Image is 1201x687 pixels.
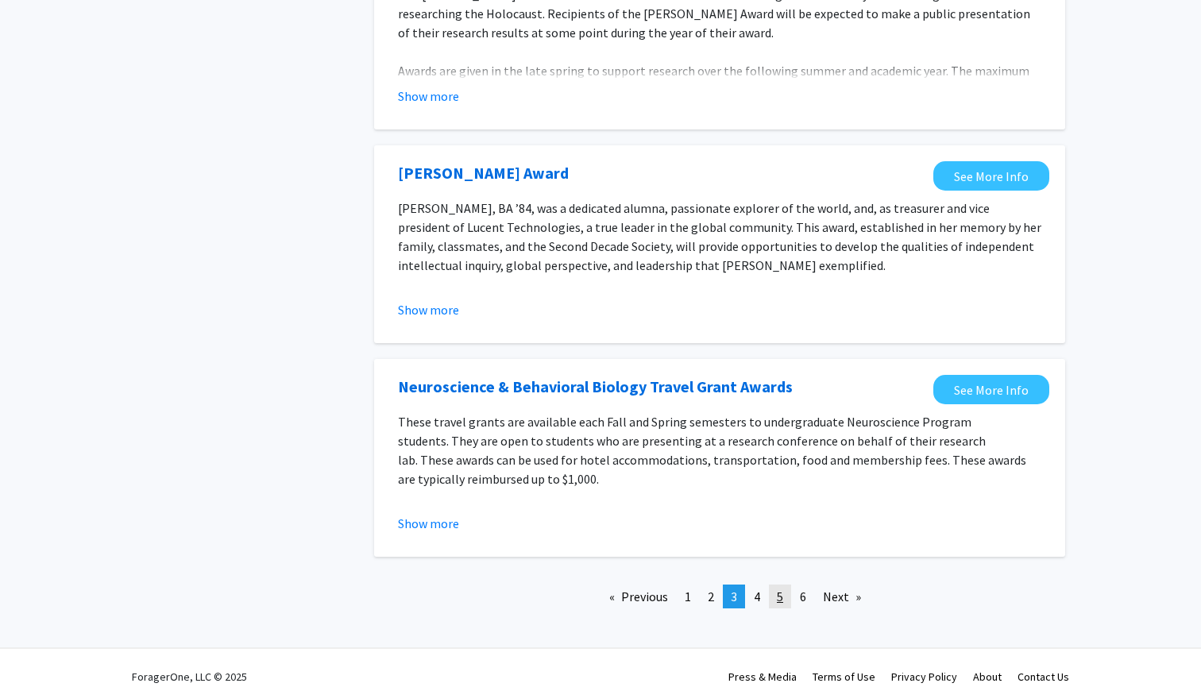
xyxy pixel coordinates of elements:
a: Next page [815,585,869,608]
span: 4 [754,589,760,604]
a: About [973,670,1002,684]
a: Opens in a new tab [933,161,1049,191]
a: Terms of Use [813,670,875,684]
p: These travel grants are available each Fall and Spring semesters to undergraduate Neuroscience Pr... [398,412,1041,488]
a: Press & Media [728,670,797,684]
a: Privacy Policy [891,670,957,684]
ul: Pagination [374,585,1065,608]
span: 2 [708,589,714,604]
a: Opens in a new tab [398,375,793,399]
button: Show more [398,300,459,319]
a: Contact Us [1018,670,1069,684]
a: Opens in a new tab [933,375,1049,404]
span: 3 [731,589,737,604]
p: [PERSON_NAME], BA ’84, was a dedicated alumna, passionate explorer of the world, and, as treasure... [398,199,1041,275]
button: Show more [398,87,459,106]
span: 6 [800,589,806,604]
a: Opens in a new tab [398,161,569,185]
span: 1 [685,589,691,604]
button: Show more [398,514,459,533]
iframe: Chat [12,616,68,675]
span: Awards are given in the late spring to support research over the following summer and academic ye... [398,63,1029,98]
a: Previous page [601,585,676,608]
span: 5 [777,589,783,604]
